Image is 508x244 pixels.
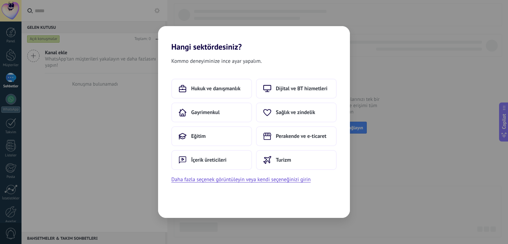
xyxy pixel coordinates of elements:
[171,150,252,170] button: İçerik üreticileri
[191,85,240,92] span: Hukuk ve danışmanlık
[191,133,206,140] span: Eğitim
[171,126,252,146] button: Eğitim
[158,26,350,52] h2: Hangi sektördesiniz?
[171,175,311,184] button: Daha fazla seçenek görüntüleyin veya kendi seçeneğinizi girin
[276,109,315,116] span: Sağlık ve zindelik
[256,79,337,99] button: Dijital ve BT hizmetleri
[256,126,337,146] button: Perakende ve e-ticaret
[276,157,291,163] span: Turizm
[191,109,220,116] span: Gayrimenkul
[191,157,227,163] span: İçerik üreticileri
[256,102,337,122] button: Sağlık ve zindelik
[171,79,252,99] button: Hukuk ve danışmanlık
[256,150,337,170] button: Turizm
[171,57,262,65] span: Kommo deneyiminize ince ayar yapalım.
[171,102,252,122] button: Gayrimenkul
[276,133,326,140] span: Perakende ve e-ticaret
[276,85,327,92] span: Dijital ve BT hizmetleri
